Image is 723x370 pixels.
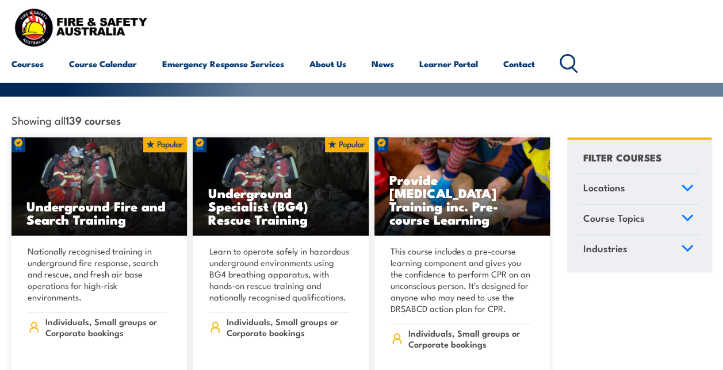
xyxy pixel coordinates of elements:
[162,50,284,78] a: Emergency Response Services
[28,245,167,303] p: Nationally recognised training in underground fire response, search and rescue, and fresh air bas...
[309,50,346,78] a: About Us
[583,210,645,226] span: Course Topics
[26,199,172,226] h3: Underground Fire and Search Training
[12,50,44,78] a: Courses
[583,241,628,256] span: Industries
[583,149,661,165] h4: FILTER COURSES
[69,50,137,78] a: Course Calendar
[12,137,187,236] img: Underground mine rescue
[12,137,187,236] a: Underground Fire and Search Training
[208,186,353,226] h3: Underground Specialist (BG4) Rescue Training
[419,50,478,78] a: Learner Portal
[578,235,699,265] a: Industries
[408,327,530,349] span: Individuals, Small groups or Corporate bookings
[66,112,121,128] strong: 139 courses
[578,174,699,204] a: Locations
[45,316,168,338] span: Individuals, Small groups or Corporate bookings
[227,316,349,338] span: Individuals, Small groups or Corporate bookings
[374,137,550,236] img: Low Voltage Rescue and Provide CPR
[583,180,625,195] span: Locations
[12,114,121,126] span: Showing all
[209,245,349,303] p: Learn to operate safely in hazardous underground environments using BG4 breathing apparatus, with...
[374,137,550,236] a: Provide [MEDICAL_DATA] Training inc. Pre-course Learning
[503,50,535,78] a: Contact
[391,245,530,314] p: This course includes a pre-course learning component and gives you the confidence to perform CPR ...
[193,137,368,236] a: Underground Specialist (BG4) Rescue Training
[193,137,368,236] img: Underground mine rescue
[578,205,699,234] a: Course Topics
[389,173,535,226] h3: Provide [MEDICAL_DATA] Training inc. Pre-course Learning
[372,50,394,78] a: News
